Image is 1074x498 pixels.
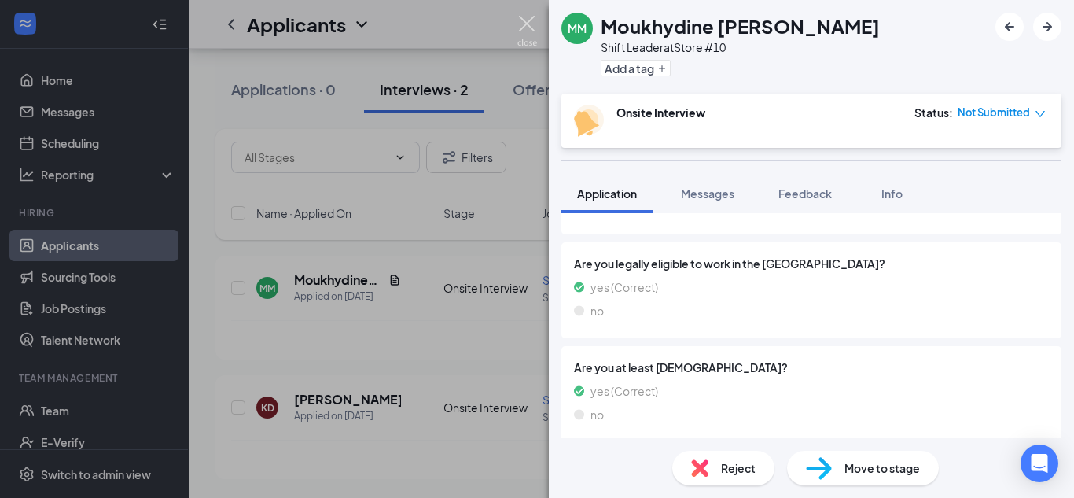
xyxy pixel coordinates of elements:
[914,105,953,120] div: Status :
[844,459,920,477] span: Move to stage
[958,105,1030,120] span: Not Submitted
[590,279,658,296] span: yes (Correct)
[577,186,637,201] span: Application
[568,20,587,36] div: MM
[590,302,604,319] span: no
[1038,17,1057,36] svg: ArrowRight
[590,382,658,400] span: yes (Correct)
[601,60,671,76] button: PlusAdd a tag
[1000,17,1019,36] svg: ArrowLeftNew
[995,13,1024,41] button: ArrowLeftNew
[721,459,756,477] span: Reject
[590,406,604,423] span: no
[574,255,1049,272] span: Are you legally eligible to work in the [GEOGRAPHIC_DATA]?
[1033,13,1061,41] button: ArrowRight
[616,105,705,120] b: Onsite Interview
[681,186,734,201] span: Messages
[1021,445,1058,482] div: Open Intercom Messenger
[778,186,832,201] span: Feedback
[1035,109,1046,120] span: down
[881,186,903,201] span: Info
[657,64,667,73] svg: Plus
[601,13,880,39] h1: Moukhydine [PERSON_NAME]
[574,359,1049,376] span: Are you at least [DEMOGRAPHIC_DATA]?
[601,39,880,55] div: Shift Leader at Store #10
